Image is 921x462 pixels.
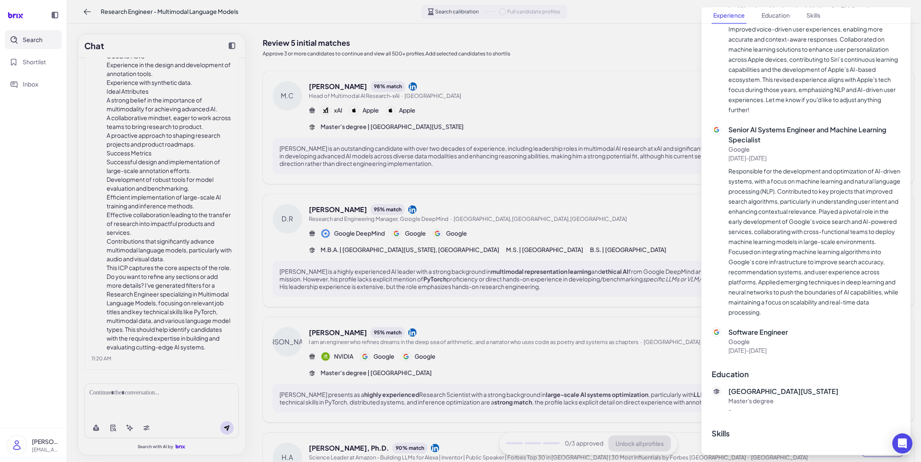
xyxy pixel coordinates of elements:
[805,7,822,24] button: Skills
[728,125,900,145] p: Senior AI Systems Engineer and Machine Learning Specialist
[5,52,62,71] button: Shortlist
[712,7,746,24] button: Experience
[712,126,721,134] img: 公司logo
[7,436,26,455] img: user_logo.png
[728,396,838,405] p: Master's degree
[32,446,60,454] p: [EMAIL_ADDRESS][DOMAIN_NAME]
[728,405,838,414] p: -
[728,166,900,317] p: Responsible for the development and optimization of AI-driven systems, with a focus on machine le...
[712,428,900,439] h3: Skills
[728,346,788,355] p: [DATE] - [DATE]
[5,75,62,94] button: Inbox
[728,386,838,396] p: [GEOGRAPHIC_DATA][US_STATE]
[728,145,900,154] p: Google
[728,4,900,115] p: Led AI and machine learning initiatives for Siri, focusing on natural language processing (NLP) a...
[892,433,913,454] div: Open Intercom Messenger
[23,58,46,66] span: Shortlist
[712,328,721,336] img: 公司logo
[712,7,900,24] nav: Tabs
[712,368,900,380] h3: Education
[23,80,38,89] span: Inbox
[760,7,791,24] button: Education
[728,327,788,337] p: Software Engineer
[5,30,62,49] button: Search
[728,154,900,163] p: [DATE] - [DATE]
[728,337,788,346] p: Google
[32,437,60,446] p: [PERSON_NAME]
[23,35,42,44] span: Search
